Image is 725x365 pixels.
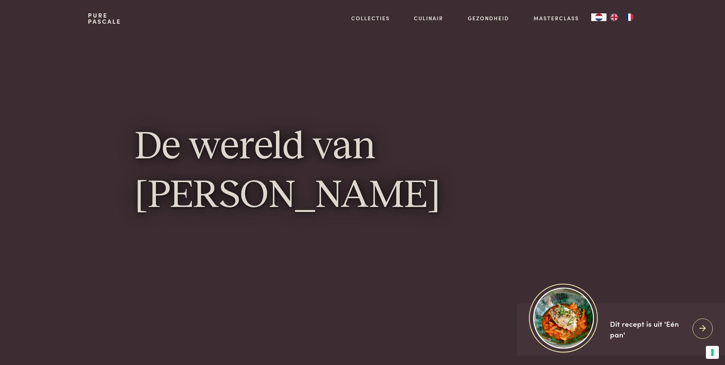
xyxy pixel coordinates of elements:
[468,14,509,22] a: Gezondheid
[591,13,607,21] a: NL
[610,318,686,340] div: Dit recept is uit 'Eén pan'
[517,303,725,355] a: https://admin.purepascale.com/wp-content/uploads/2025/08/home_recept_link.jpg Dit recept is uit '...
[351,14,390,22] a: Collecties
[591,13,637,21] aside: Language selected: Nederlands
[591,13,607,21] div: Language
[706,346,719,359] button: Uw voorkeuren voor toestemming voor trackingtechnologieën
[607,13,637,21] ul: Language list
[414,14,443,22] a: Culinair
[533,288,594,349] img: https://admin.purepascale.com/wp-content/uploads/2025/08/home_recept_link.jpg
[135,123,590,221] h1: De wereld van [PERSON_NAME]
[88,12,121,24] a: PurePascale
[607,13,622,21] a: EN
[622,13,637,21] a: FR
[534,14,579,22] a: Masterclass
